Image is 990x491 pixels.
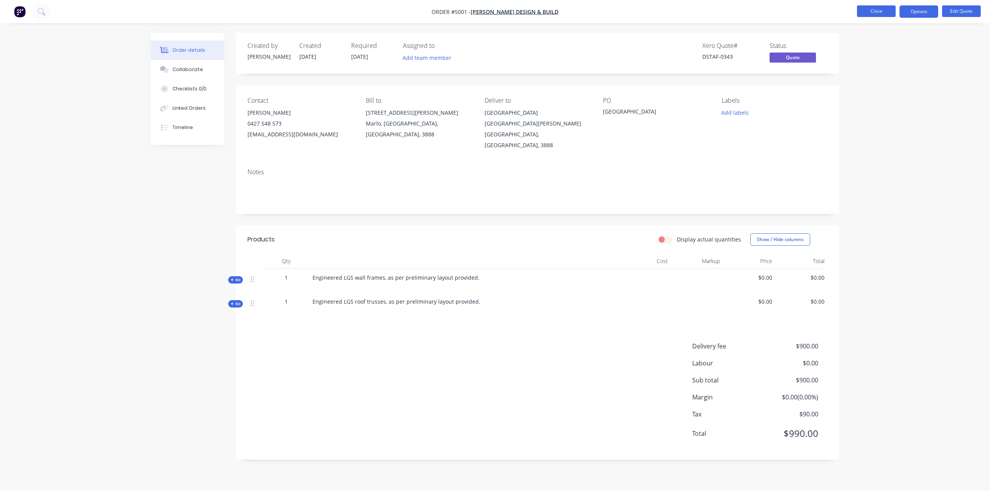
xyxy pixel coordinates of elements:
div: Price [723,253,775,269]
div: Cost [619,253,671,269]
span: $0.00 [726,297,772,306]
button: Timeline [151,118,224,137]
div: DSTAF-0343 [702,53,760,61]
span: $990.00 [761,426,818,440]
button: Show / Hide columns [750,233,810,246]
button: Close [857,5,896,17]
div: Marlo, [GEOGRAPHIC_DATA], [GEOGRAPHIC_DATA], 3888 [366,118,472,140]
span: Kit [230,301,241,307]
div: PO [603,97,709,104]
button: Order details [151,41,224,60]
span: $0.00 [726,274,772,282]
div: Products [247,235,275,244]
div: Timeline [172,124,193,131]
span: Engineered LGS wall frames, as per preliminary layout provided. [312,274,480,281]
div: Required [351,42,394,49]
button: Edit Quote [942,5,981,17]
div: Labels [722,97,828,104]
div: Collaborate [172,66,203,73]
button: Add labels [717,107,753,118]
span: 1 [285,297,288,306]
span: Labour [692,358,761,368]
div: [PERSON_NAME] [247,107,353,118]
div: Qty [263,253,309,269]
div: [GEOGRAPHIC_DATA][GEOGRAPHIC_DATA][PERSON_NAME][GEOGRAPHIC_DATA], [GEOGRAPHIC_DATA], 3888 [485,107,591,151]
span: Order #5001 - [432,8,471,15]
div: Assigned to [403,42,480,49]
div: [PERSON_NAME]0427 548 573[EMAIL_ADDRESS][DOMAIN_NAME] [247,107,353,140]
button: Linked Orders [151,99,224,118]
button: Collaborate [151,60,224,79]
span: Tax [692,409,761,419]
div: [GEOGRAPHIC_DATA][PERSON_NAME][GEOGRAPHIC_DATA], [GEOGRAPHIC_DATA], 3888 [485,118,591,151]
div: [PERSON_NAME] [247,53,290,61]
div: 0427 548 573 [247,118,353,129]
span: Delivery fee [692,341,761,351]
span: Margin [692,392,761,402]
button: Add team member [399,53,456,63]
div: [GEOGRAPHIC_DATA] [485,107,591,118]
span: Total [692,429,761,438]
div: Kit [228,300,243,308]
span: $0.00 ( 0.00 %) [761,392,818,402]
button: Add team member [403,53,456,63]
span: [DATE] [351,53,368,60]
div: Total [775,253,828,269]
div: Kit [228,276,243,284]
a: [PERSON_NAME] Design & Build [471,8,558,15]
div: Linked Orders [172,105,206,112]
span: [DATE] [299,53,316,60]
img: Factory [14,6,26,17]
span: 1 [285,274,288,282]
div: Markup [671,253,723,269]
div: Order details [172,47,205,54]
div: [STREET_ADDRESS][PERSON_NAME] [366,107,472,118]
div: [EMAIL_ADDRESS][DOMAIN_NAME] [247,129,353,140]
span: Sub total [692,375,761,385]
div: Deliver to [485,97,591,104]
div: [STREET_ADDRESS][PERSON_NAME]Marlo, [GEOGRAPHIC_DATA], [GEOGRAPHIC_DATA], 3888 [366,107,472,140]
div: Bill to [366,97,472,104]
span: Kit [230,277,241,283]
span: $0.00 [778,297,824,306]
span: $0.00 [761,358,818,368]
div: Created [299,42,342,49]
label: Display actual quantities [677,235,741,243]
div: Checklists 0/0 [172,85,207,92]
span: Quote [770,53,816,62]
div: Contact [247,97,353,104]
button: Options [900,5,938,18]
button: Quote [770,53,816,64]
span: $0.00 [778,274,824,282]
div: Created by [247,42,290,49]
div: Status [770,42,828,49]
span: $900.00 [761,341,818,351]
span: Engineered LGS roof trusses, as per preliminary layout provided. [312,298,480,305]
span: $90.00 [761,409,818,419]
div: Xero Quote # [702,42,760,49]
div: Notes [247,168,828,176]
span: $900.00 [761,375,818,385]
button: Checklists 0/0 [151,79,224,99]
div: [GEOGRAPHIC_DATA] [603,107,700,118]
